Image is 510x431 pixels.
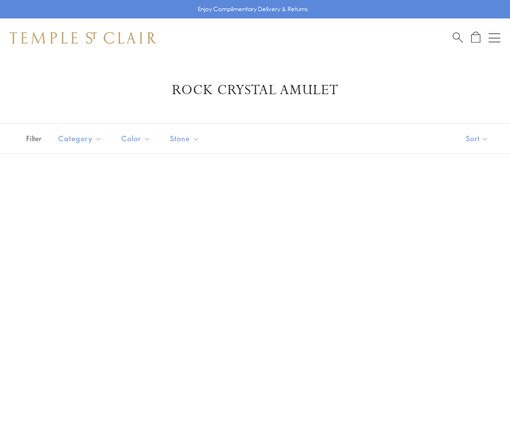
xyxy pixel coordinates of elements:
[163,128,207,149] button: Stone
[453,32,463,44] a: Search
[198,4,308,14] p: Enjoy Complimentary Delivery & Returns
[117,133,158,145] span: Color
[53,133,109,145] span: Category
[165,133,207,145] span: Stone
[489,32,500,44] button: Open navigation
[51,128,109,149] button: Category
[471,32,480,44] a: Open Shopping Bag
[10,32,156,44] img: Temple St. Clair
[24,82,486,99] h1: Rock Crystal Amulet
[444,124,510,153] button: Show sort by
[114,128,158,149] button: Color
